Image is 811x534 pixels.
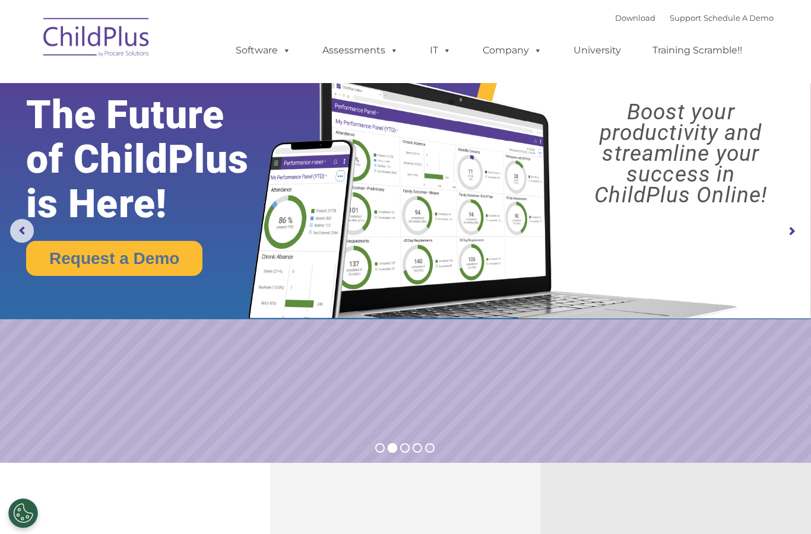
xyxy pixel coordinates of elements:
[26,241,202,276] a: Request a Demo
[752,477,811,534] iframe: Chat Widget
[670,13,701,23] a: Support
[37,9,156,69] img: ChildPlus by Procare Solutions
[311,39,410,62] a: Assessments
[615,13,774,23] font: |
[418,39,463,62] a: IT
[704,13,774,23] a: Schedule A Demo
[224,39,303,62] a: Software
[8,498,38,528] button: Cookies Settings
[26,93,285,226] rs-layer: The Future of ChildPlus is Here!
[471,39,554,62] a: Company
[562,39,633,62] a: University
[615,13,655,23] a: Download
[560,101,801,205] rs-layer: Boost your productivity and streamline your success in ChildPlus Online!
[641,39,754,62] a: Training Scramble!!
